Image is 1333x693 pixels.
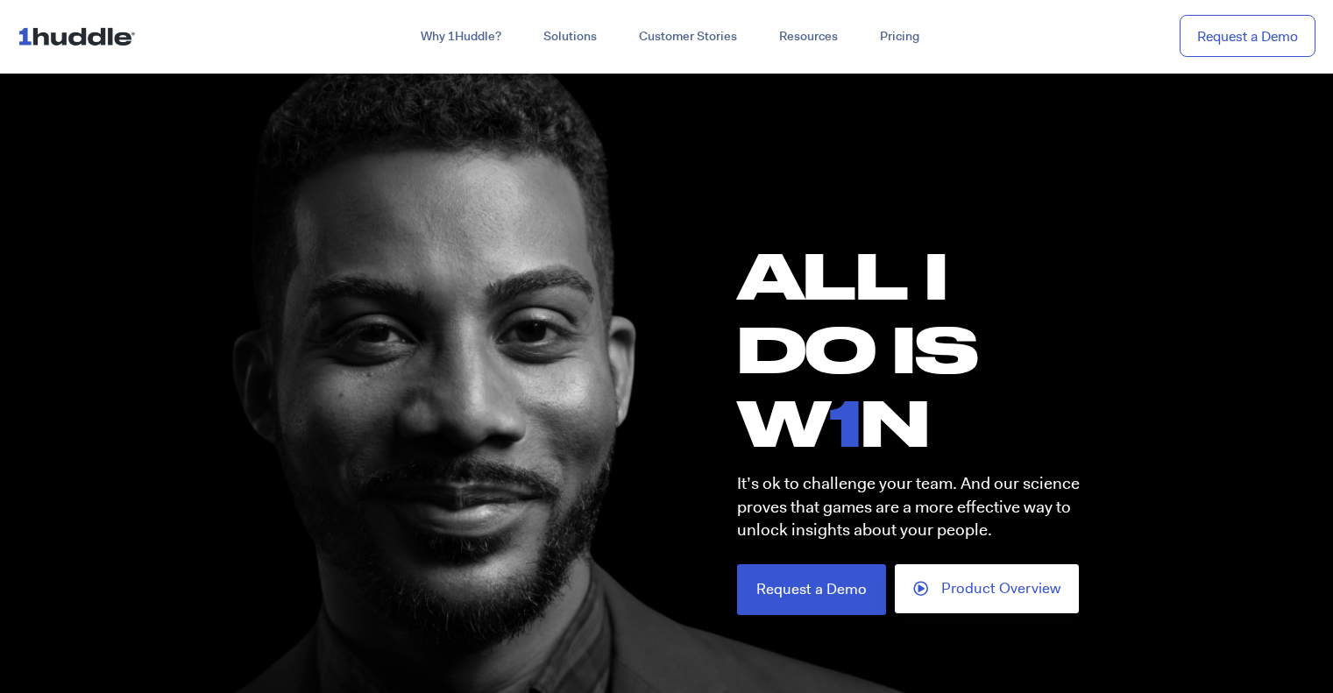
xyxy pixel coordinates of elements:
a: Solutions [522,21,618,53]
h1: ALL I DO IS W N [737,238,1123,459]
p: It’s ok to challenge your team. And our science proves that games are a more effective way to unl... [737,472,1105,542]
a: Why 1Huddle? [400,21,522,53]
a: Resources [758,21,859,53]
a: Request a Demo [737,564,886,615]
a: Request a Demo [1180,15,1315,58]
a: Customer Stories [618,21,758,53]
span: Request a Demo [756,582,867,597]
span: Product Overview [941,581,1060,597]
a: Pricing [859,21,940,53]
span: 1 [829,385,861,459]
a: Product Overview [895,564,1079,613]
img: ... [18,19,143,53]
